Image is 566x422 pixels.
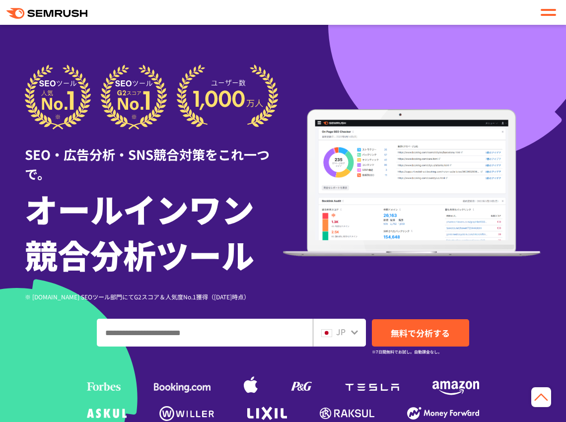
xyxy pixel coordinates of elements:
[336,326,346,338] span: JP
[372,319,469,347] a: 無料で分析する
[25,130,283,183] div: SEO・広告分析・SNS競合対策をこれ一つで。
[391,327,450,339] span: 無料で分析する
[97,319,312,346] input: ドメイン、キーワードまたはURLを入力してください
[372,347,442,356] small: ※7日間無料でお試し。自動課金なし。
[25,292,283,301] div: ※ [DOMAIN_NAME] SEOツール部門にてG2スコア＆人気度No.1獲得（[DATE]時点）
[25,186,283,277] h1: オールインワン 競合分析ツール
